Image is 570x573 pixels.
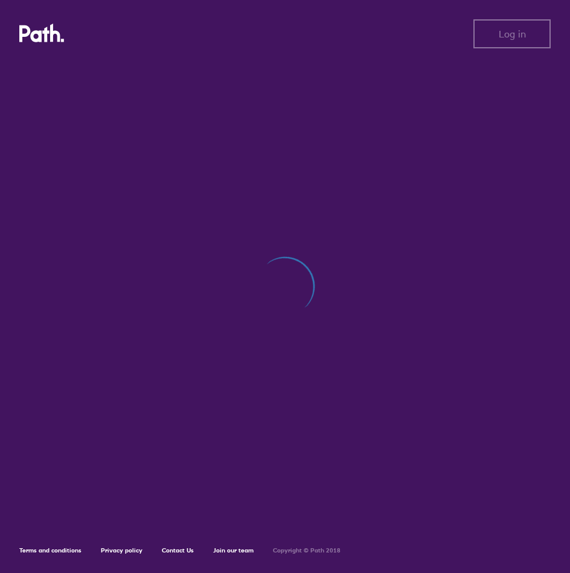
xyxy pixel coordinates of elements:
a: Join our team [213,546,254,554]
a: Terms and conditions [19,546,82,554]
a: Privacy policy [101,546,142,554]
h6: Copyright © Path 2018 [273,547,341,554]
span: Log in [499,28,526,39]
a: Contact Us [162,546,194,554]
button: Log in [473,19,551,48]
